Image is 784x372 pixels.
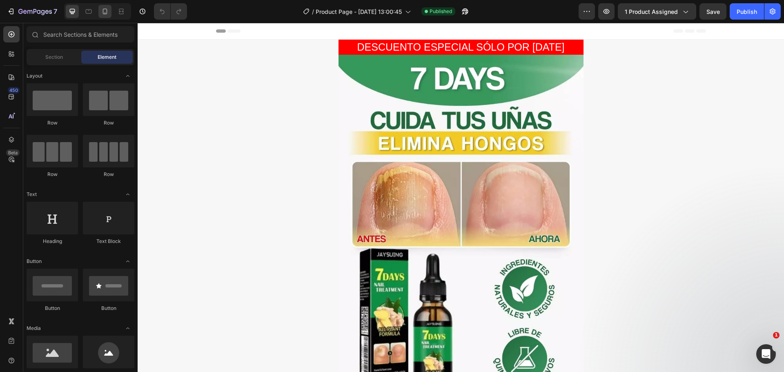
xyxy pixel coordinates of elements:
[316,7,402,16] span: Product Page - [DATE] 13:00:45
[53,7,57,16] p: 7
[8,87,20,94] div: 450
[83,119,134,127] div: Row
[737,7,757,16] div: Publish
[618,3,696,20] button: 1 product assigned
[138,23,784,372] iframe: Design area
[756,344,776,364] iframe: Intercom live chat
[121,188,134,201] span: Toggle open
[98,53,116,61] span: Element
[27,305,78,312] div: Button
[121,69,134,82] span: Toggle open
[706,8,720,15] span: Save
[430,8,452,15] span: Published
[154,3,187,20] div: Undo/Redo
[83,305,134,312] div: Button
[312,7,314,16] span: /
[27,119,78,127] div: Row
[699,3,726,20] button: Save
[6,149,20,156] div: Beta
[27,191,37,198] span: Text
[27,258,42,265] span: Button
[27,238,78,245] div: Heading
[45,53,63,61] span: Section
[27,26,134,42] input: Search Sections & Elements
[121,255,134,268] span: Toggle open
[773,332,780,339] span: 1
[121,322,134,335] span: Toggle open
[730,3,764,20] button: Publish
[27,72,42,80] span: Layout
[83,238,134,245] div: Text Block
[3,3,61,20] button: 7
[27,171,78,178] div: Row
[83,171,134,178] div: Row
[625,7,678,16] span: 1 product assigned
[27,325,41,332] span: Media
